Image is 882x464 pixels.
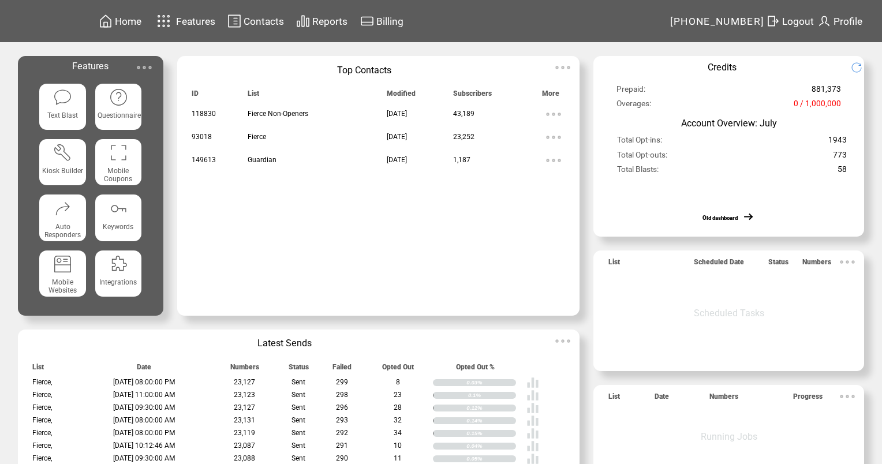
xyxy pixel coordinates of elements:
[336,454,348,462] span: 290
[72,61,109,72] span: Features
[466,443,516,450] div: 0.04%
[291,429,305,437] span: Sent
[109,143,128,162] img: coupons.svg
[681,118,777,129] span: Account Overview: July
[99,14,113,28] img: home.svg
[336,391,348,399] span: 298
[32,454,52,462] span: Fierce,
[32,363,44,376] span: List
[113,403,175,411] span: [DATE] 09:30:00 AM
[387,133,407,141] span: [DATE]
[817,14,831,28] img: profile.svg
[816,12,864,30] a: Profile
[358,12,405,30] a: Billing
[616,99,651,113] span: Overages:
[836,385,859,408] img: ellypsis.svg
[291,441,305,450] span: Sent
[248,156,276,164] span: Guardian
[782,16,814,27] span: Logout
[394,403,402,411] span: 28
[337,65,391,76] span: Top Contacts
[97,12,143,30] a: Home
[248,133,266,141] span: Fierce
[542,103,565,126] img: ellypsis.svg
[526,389,539,402] img: poll%20-%20white.svg
[99,278,137,286] span: Integrations
[396,378,400,386] span: 8
[312,16,347,27] span: Reports
[828,135,847,149] span: 1943
[768,258,788,271] span: Status
[113,454,175,462] span: [DATE] 09:30:00 AM
[39,139,85,185] a: Kiosk Builder
[694,308,764,319] span: Scheduled Tasks
[192,89,199,103] span: ID
[655,392,669,406] span: Date
[234,441,255,450] span: 23,087
[294,12,349,30] a: Reports
[394,454,402,462] span: 11
[192,110,216,118] span: 118830
[836,250,859,274] img: ellypsis.svg
[766,14,780,28] img: exit.svg
[542,149,565,172] img: ellypsis.svg
[115,16,141,27] span: Home
[526,414,539,427] img: poll%20-%20white.svg
[42,167,83,175] span: Kiosk Builder
[376,16,403,27] span: Billing
[230,363,259,376] span: Numbers
[526,402,539,414] img: poll%20-%20white.svg
[53,199,72,218] img: auto-responders.svg
[53,255,72,274] img: mobile-websites.svg
[227,14,241,28] img: contacts.svg
[394,429,402,437] span: 34
[851,62,871,73] img: refresh.png
[154,12,174,31] img: features.svg
[109,255,128,274] img: integrations.svg
[802,258,831,271] span: Numbers
[248,89,259,103] span: List
[526,376,539,389] img: poll%20-%20white.svg
[113,429,175,437] span: [DATE] 08:00:00 PM
[709,392,738,406] span: Numbers
[192,156,216,164] span: 149613
[176,16,215,27] span: Features
[616,84,645,99] span: Prepaid:
[394,441,402,450] span: 10
[834,16,862,27] span: Profile
[53,88,72,107] img: text-blast.svg
[226,12,286,30] a: Contacts
[608,258,620,271] span: List
[234,429,255,437] span: 23,119
[296,14,310,28] img: chart.svg
[336,429,348,437] span: 292
[113,416,175,424] span: [DATE] 08:00:00 AM
[453,133,474,141] span: 23,252
[542,89,559,103] span: More
[336,441,348,450] span: 291
[387,110,407,118] span: [DATE]
[98,111,141,119] span: Questionnaire
[670,16,765,27] span: [PHONE_NUMBER]
[95,194,141,241] a: Keywords
[113,441,175,450] span: [DATE] 10:12:46 AM
[838,164,847,179] span: 58
[291,454,305,462] span: Sent
[47,111,78,119] span: Text Blast
[192,133,212,141] span: 93018
[453,110,474,118] span: 43,189
[833,150,847,164] span: 773
[694,258,744,271] span: Scheduled Date
[526,427,539,440] img: poll%20-%20white.svg
[109,199,128,218] img: keywords.svg
[542,126,565,149] img: ellypsis.svg
[793,392,823,406] span: Progress
[551,56,574,79] img: ellypsis.svg
[608,392,620,406] span: List
[387,156,407,164] span: [DATE]
[234,391,255,399] span: 23,123
[332,363,352,376] span: Failed
[617,135,662,149] span: Total Opt-ins:
[39,84,85,130] a: Text Blast
[453,156,470,164] span: 1,187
